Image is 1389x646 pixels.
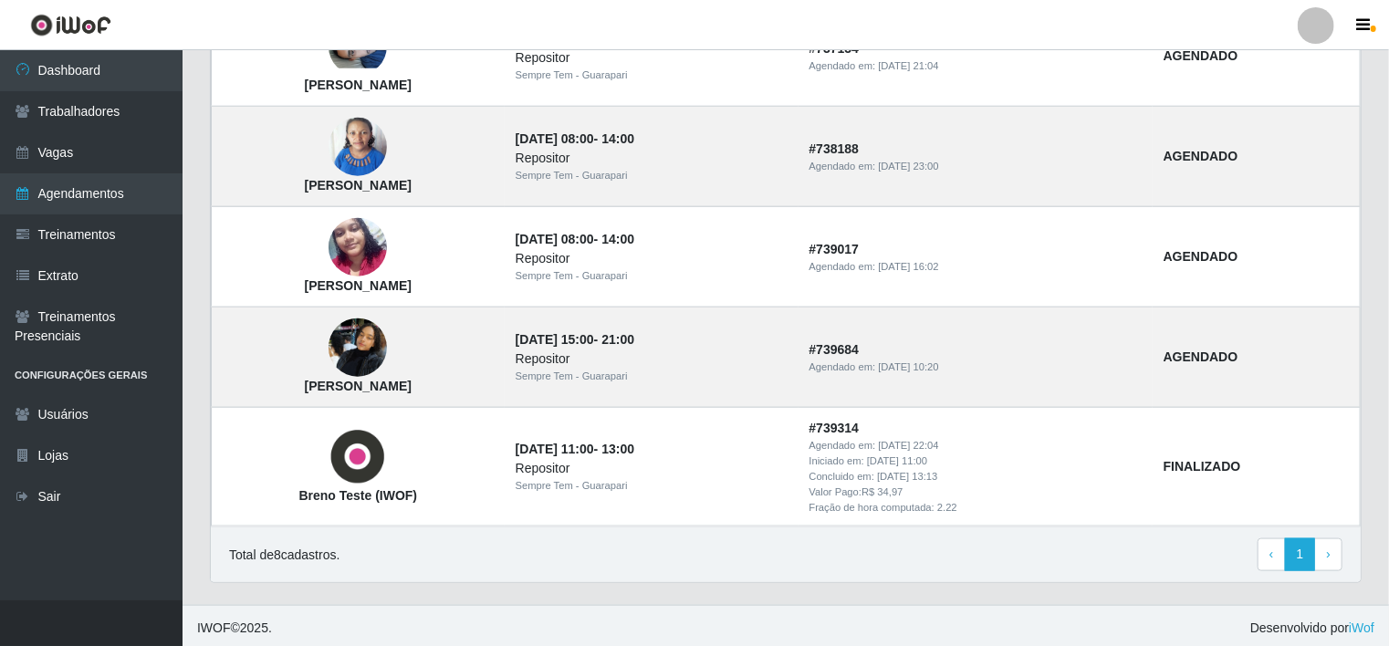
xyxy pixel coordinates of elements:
div: Concluido em: [809,469,1142,484]
strong: FINALIZADO [1164,459,1241,474]
time: [DATE] 23:00 [878,161,938,172]
strong: AGENDADO [1164,349,1238,364]
time: [DATE] 13:13 [877,471,937,482]
time: [DATE] 11:00 [516,442,594,456]
span: ‹ [1269,547,1274,561]
div: Agendado em: [809,359,1142,375]
span: Desenvolvido por [1250,619,1374,638]
strong: [PERSON_NAME] [305,379,412,393]
time: 14:00 [601,232,634,246]
img: Raynara Bueno [329,209,387,287]
strong: Breno Teste (IWOF) [299,488,418,503]
a: 1 [1285,538,1316,571]
time: 21:00 [601,332,634,347]
strong: # 739684 [809,342,860,357]
nav: pagination [1258,538,1342,571]
time: 14:00 [601,131,634,146]
strong: # 739314 [809,421,860,435]
strong: AGENDADO [1164,249,1238,264]
div: Valor Pago: R$ 34,97 [809,484,1142,500]
div: Agendado em: [809,438,1142,453]
div: Agendado em: [809,58,1142,74]
time: 13:00 [601,442,634,456]
time: [DATE] 11:00 [867,455,927,466]
div: Agendado em: [809,259,1142,275]
div: Agendado em: [809,159,1142,174]
strong: # 739017 [809,242,860,256]
div: Iniciado em: [809,453,1142,469]
strong: - [516,131,634,146]
div: Repositor [516,349,788,369]
time: [DATE] 08:00 [516,131,594,146]
p: Total de 8 cadastros. [229,546,339,565]
img: Raniele Gomes dos Santos [329,309,387,387]
div: Sempre Tem - Guarapari [516,478,788,494]
strong: - [516,232,634,246]
strong: AGENDADO [1164,48,1238,63]
a: Next [1314,538,1342,571]
time: [DATE] 08:00 [516,232,594,246]
strong: [PERSON_NAME] [305,278,412,293]
strong: - [516,332,634,347]
strong: [PERSON_NAME] [305,78,412,92]
div: Fração de hora computada: 2.22 [809,500,1142,516]
img: iraneide ferreira da silva bernardo [329,109,387,186]
div: Sempre Tem - Guarapari [516,268,788,284]
div: Repositor [516,149,788,168]
time: [DATE] 21:04 [878,60,938,71]
strong: AGENDADO [1164,149,1238,163]
div: Sempre Tem - Guarapari [516,68,788,83]
img: CoreUI Logo [30,14,111,36]
div: Repositor [516,249,788,268]
a: Previous [1258,538,1286,571]
span: © 2025 . [197,619,272,638]
strong: # 738188 [809,141,860,156]
time: [DATE] 15:00 [516,332,594,347]
strong: [PERSON_NAME] [305,178,412,193]
span: › [1326,547,1331,561]
strong: # 737134 [809,41,860,56]
time: [DATE] 10:20 [878,361,938,372]
div: Sempre Tem - Guarapari [516,168,788,183]
a: iWof [1349,620,1374,635]
img: Breno Teste (IWOF) [329,428,387,486]
time: [DATE] 22:04 [878,440,938,451]
time: [DATE] 16:02 [878,261,938,272]
div: Sempre Tem - Guarapari [516,369,788,384]
div: Repositor [516,459,788,478]
span: IWOF [197,620,231,635]
div: Repositor [516,48,788,68]
strong: - [516,442,634,456]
